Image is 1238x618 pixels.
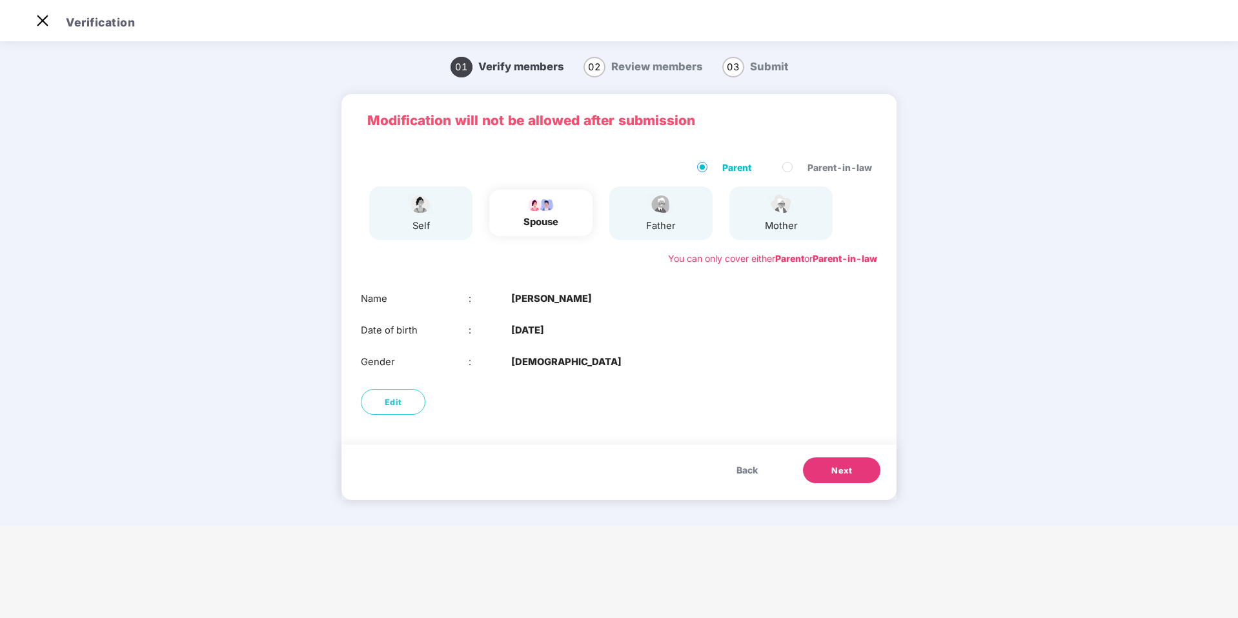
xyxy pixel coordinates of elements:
[722,57,744,77] span: 03
[645,193,677,215] img: svg+xml;base64,PHN2ZyBpZD0iRmF0aGVyX2ljb24iIHhtbG5zPSJodHRwOi8vd3d3LnczLm9yZy8yMDAwL3N2ZyIgeG1sbn...
[367,110,871,132] p: Modification will not be allowed after submission
[361,389,425,415] button: Edit
[736,463,758,477] span: Back
[765,219,798,234] div: mother
[750,60,788,73] span: Submit
[523,215,558,230] div: spouse
[405,193,437,215] img: svg+xml;base64,PHN2ZyBpZD0iU3BvdXNlX2ljb24iIHhtbG5zPSJodHRwOi8vd3d3LnczLm9yZy8yMDAwL3N2ZyIgd2lkdG...
[469,323,512,338] div: :
[583,57,605,77] span: 02
[724,457,771,483] button: Back
[451,57,472,77] span: 01
[831,464,852,477] span: Next
[668,252,877,266] div: You can only cover either or
[645,219,677,234] div: father
[361,355,469,370] div: Gender
[469,292,512,306] div: :
[478,60,564,73] span: Verify members
[765,193,797,215] img: svg+xml;base64,PHN2ZyB4bWxucz0iaHR0cDovL3d3dy53My5vcmcvMjAwMC9zdmciIHdpZHRoPSI1NCIgaGVpZ2h0PSIzOC...
[813,253,877,264] b: Parent-in-law
[361,292,469,306] div: Name
[511,323,544,338] b: [DATE]
[469,355,512,370] div: :
[717,161,756,175] span: Parent
[525,196,557,212] img: svg+xml;base64,PHN2ZyB4bWxucz0iaHR0cDovL3d3dy53My5vcmcvMjAwMC9zdmciIHdpZHRoPSI5Ny44OTciIGhlaWdodD...
[361,323,469,338] div: Date of birth
[405,219,437,234] div: self
[511,292,592,306] b: [PERSON_NAME]
[802,161,877,175] span: Parent-in-law
[385,396,402,409] span: Edit
[611,60,703,73] span: Review members
[803,457,880,483] button: Next
[775,253,804,264] b: Parent
[511,355,622,370] b: [DEMOGRAPHIC_DATA]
